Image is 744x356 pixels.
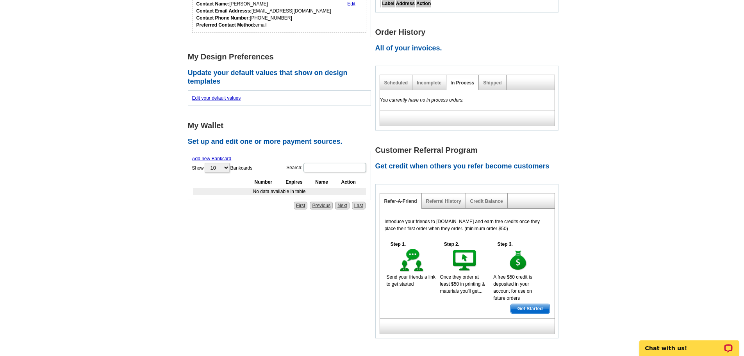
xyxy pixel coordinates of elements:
[192,95,241,101] a: Edit your default values
[192,162,253,174] label: Show Bankcards
[188,69,375,86] h2: Update your default values that show on design templates
[470,199,503,204] a: Credit Balance
[375,28,563,36] h1: Order History
[426,199,461,204] a: Referral History
[511,304,550,313] span: Get Started
[205,163,230,173] select: ShowBankcards
[387,274,435,287] span: Send your friends a link to get started
[193,188,366,195] td: No data available in table
[196,0,331,29] div: [PERSON_NAME] [EMAIL_ADDRESS][DOMAIN_NAME] [PHONE_NUMBER] email
[440,241,463,248] h5: Step 2.
[196,22,255,28] strong: Preferred Contact Method:
[375,146,563,154] h1: Customer Referral Program
[310,202,333,209] a: Previous
[294,202,307,209] a: First
[451,248,478,274] img: step-2.gif
[196,15,250,21] strong: Contact Phone Number:
[196,8,252,14] strong: Contact Email Addresss:
[417,80,441,86] a: Incomplete
[398,248,425,274] img: step-1.gif
[385,218,550,232] p: Introduce your friends to [DOMAIN_NAME] and earn free credits once they place their first order w...
[387,241,410,248] h5: Step 1.
[335,202,350,209] a: Next
[352,202,366,209] a: Last
[493,241,517,248] h5: Step 3.
[188,122,375,130] h1: My Wallet
[188,53,375,61] h1: My Design Preferences
[380,97,464,103] em: You currently have no in process orders.
[375,44,563,53] h2: All of your invoices.
[483,80,501,86] a: Shipped
[311,177,336,187] th: Name
[337,177,366,187] th: Action
[375,162,563,171] h2: Get credit when others you refer become customers
[192,156,232,161] a: Add new Bankcard
[303,163,366,172] input: Search:
[188,138,375,146] h2: Set up and edit one or more payment sources.
[286,162,366,173] label: Search:
[451,80,475,86] a: In Process
[282,177,310,187] th: Expires
[493,274,532,301] span: A free $50 credit is deposited in your account for use on future orders
[505,248,532,274] img: step-3.gif
[384,80,408,86] a: Scheduled
[384,199,417,204] a: Refer-A-Friend
[510,304,550,314] a: Get Started
[196,1,230,7] strong: Contact Name:
[634,331,744,356] iframe: LiveChat chat widget
[251,177,281,187] th: Number
[347,1,355,7] a: Edit
[440,274,485,294] span: Once they order at least $50 in printing & materials you'll get...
